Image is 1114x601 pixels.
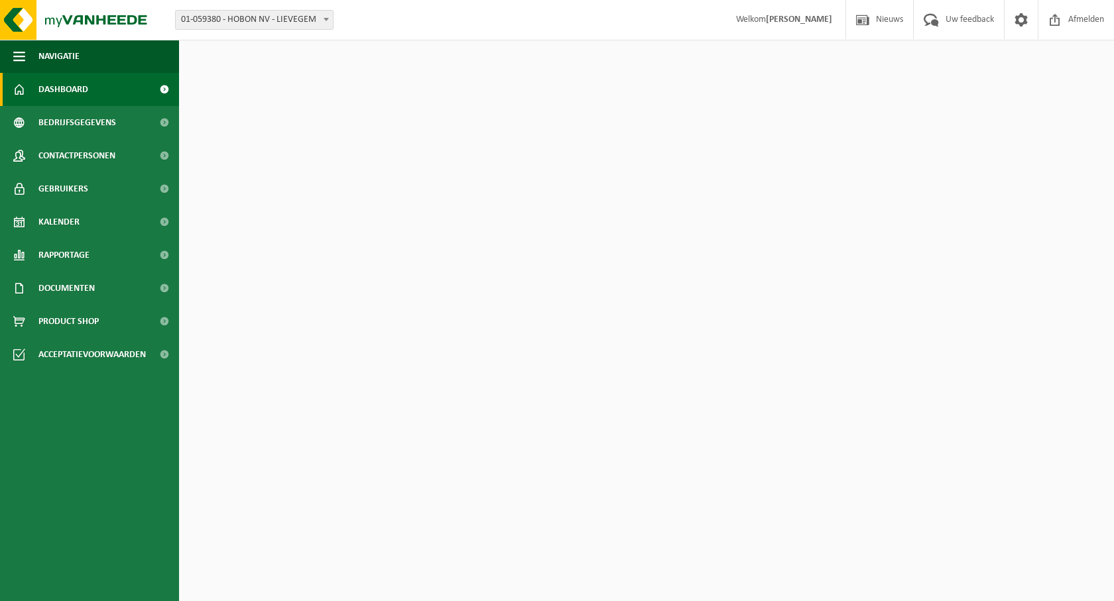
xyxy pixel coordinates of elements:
span: 01-059380 - HOBON NV - LIEVEGEM [176,11,333,29]
span: Documenten [38,272,95,305]
span: Rapportage [38,239,90,272]
span: 01-059380 - HOBON NV - LIEVEGEM [175,10,334,30]
span: Dashboard [38,73,88,106]
strong: [PERSON_NAME] [766,15,832,25]
span: Contactpersonen [38,139,115,172]
span: Acceptatievoorwaarden [38,338,146,371]
span: Bedrijfsgegevens [38,106,116,139]
span: Product Shop [38,305,99,338]
span: Gebruikers [38,172,88,205]
span: Navigatie [38,40,80,73]
span: Kalender [38,205,80,239]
